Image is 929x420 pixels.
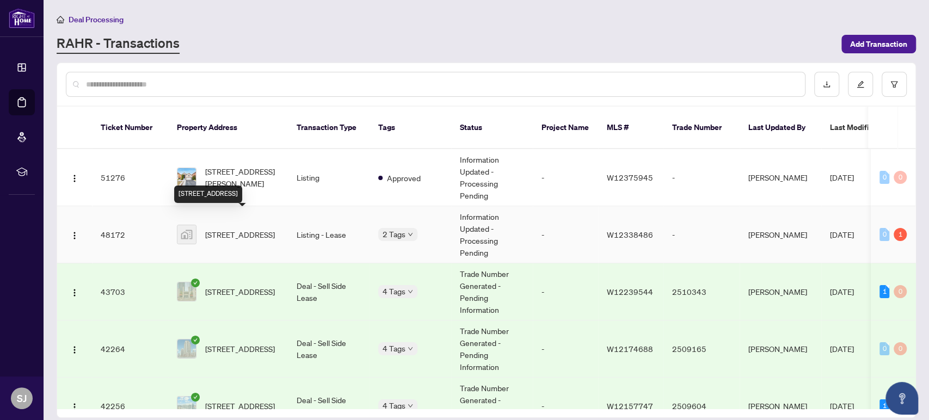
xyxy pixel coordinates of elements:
img: Logo [70,403,79,411]
img: Logo [70,174,79,183]
td: [PERSON_NAME] [740,149,821,206]
span: [STREET_ADDRESS][PERSON_NAME] [205,165,279,189]
td: 2510343 [663,263,740,320]
span: check-circle [191,279,200,287]
button: Add Transaction [841,35,916,53]
td: Listing [288,149,370,206]
td: Information Updated - Processing Pending [451,149,533,206]
span: [STREET_ADDRESS] [205,400,275,412]
img: Logo [70,345,79,354]
td: Trade Number Generated - Pending Information [451,320,533,378]
td: Listing - Lease [288,206,370,263]
div: 0 [894,285,907,298]
span: check-circle [191,393,200,402]
button: Logo [66,397,83,415]
td: Trade Number Generated - Pending Information [451,263,533,320]
td: 43703 [92,263,168,320]
td: - [533,263,598,320]
td: 2509165 [663,320,740,378]
span: [DATE] [830,344,854,354]
div: 0 [879,228,889,241]
div: [STREET_ADDRESS] [174,186,242,203]
td: Deal - Sell Side Lease [288,320,370,378]
th: Last Updated By [740,107,821,149]
td: 51276 [92,149,168,206]
img: thumbnail-img [177,339,196,358]
span: filter [890,81,898,88]
img: thumbnail-img [177,225,196,244]
img: logo [9,8,35,28]
span: 4 Tags [383,399,405,412]
button: download [814,72,839,97]
div: 0 [879,171,889,184]
span: [DATE] [830,287,854,297]
td: Information Updated - Processing Pending [451,206,533,263]
img: Logo [70,288,79,297]
span: [DATE] [830,230,854,239]
td: - [663,149,740,206]
span: W12157747 [607,401,653,411]
span: W12375945 [607,172,653,182]
td: - [533,206,598,263]
span: 2 Tags [383,228,405,240]
div: 1 [879,399,889,412]
img: thumbnail-img [177,168,196,187]
th: Tags [370,107,451,149]
span: down [408,289,413,294]
span: edit [857,81,864,88]
td: - [533,149,598,206]
button: Logo [66,283,83,300]
th: Transaction Type [288,107,370,149]
div: 0 [879,342,889,355]
td: [PERSON_NAME] [740,320,821,378]
span: W12174688 [607,344,653,354]
td: 48172 [92,206,168,263]
th: Last Modified Date [821,107,919,149]
span: check-circle [191,336,200,344]
span: down [408,403,413,409]
button: Logo [66,169,83,186]
span: Approved [387,172,421,184]
div: 1 [879,285,889,298]
span: home [57,16,64,23]
span: SJ [17,391,27,406]
button: edit [848,72,873,97]
button: filter [882,72,907,97]
span: [DATE] [830,172,854,182]
span: 4 Tags [383,285,405,298]
td: [PERSON_NAME] [740,206,821,263]
td: 42264 [92,320,168,378]
td: - [533,320,598,378]
span: Add Transaction [850,35,907,53]
th: Trade Number [663,107,740,149]
span: W12338486 [607,230,653,239]
span: 4 Tags [383,342,405,355]
span: down [408,346,413,351]
span: [DATE] [830,401,854,411]
span: W12239544 [607,287,653,297]
th: Ticket Number [92,107,168,149]
img: Logo [70,231,79,240]
th: Property Address [168,107,288,149]
div: 0 [894,171,907,184]
div: 0 [894,342,907,355]
a: RAHR - Transactions [57,34,180,54]
span: [STREET_ADDRESS] [205,228,275,240]
span: down [408,232,413,237]
td: [PERSON_NAME] [740,263,821,320]
span: download [823,81,830,88]
th: MLS # [598,107,663,149]
span: [STREET_ADDRESS] [205,286,275,298]
img: thumbnail-img [177,397,196,415]
span: [STREET_ADDRESS] [205,343,275,355]
td: Deal - Sell Side Lease [288,263,370,320]
td: - [663,206,740,263]
span: Deal Processing [69,15,124,24]
button: Open asap [885,382,918,415]
th: Project Name [533,107,598,149]
th: Status [451,107,533,149]
button: Logo [66,340,83,357]
img: thumbnail-img [177,282,196,301]
span: Last Modified Date [830,121,896,133]
button: Logo [66,226,83,243]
